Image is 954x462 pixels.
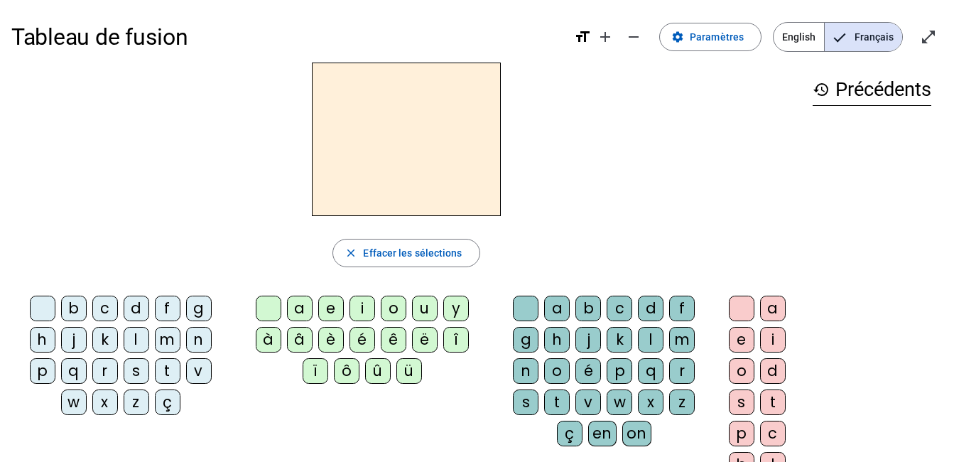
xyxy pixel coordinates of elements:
div: t [760,390,786,415]
div: à [256,327,281,353]
span: Paramètres [690,28,744,45]
div: î [443,327,469,353]
div: c [92,296,118,321]
div: c [760,421,786,446]
div: m [155,327,180,353]
div: é [349,327,375,353]
mat-icon: add [597,28,614,45]
div: v [186,358,212,384]
div: k [92,327,118,353]
div: i [760,327,786,353]
div: ü [396,358,422,384]
div: e [318,296,344,321]
button: Augmenter la taille de la police [591,23,619,51]
mat-icon: open_in_full [920,28,937,45]
div: o [544,358,570,384]
h3: Précédents [813,74,931,106]
div: r [92,358,118,384]
div: o [381,296,406,321]
div: f [155,296,180,321]
div: q [61,358,87,384]
div: f [669,296,695,321]
span: Effacer les sélections [363,245,462,262]
div: w [61,390,87,415]
div: p [607,358,632,384]
div: n [513,358,538,384]
div: q [638,358,663,384]
div: t [155,358,180,384]
div: y [443,296,469,321]
div: on [622,421,651,446]
div: p [30,358,55,384]
mat-icon: history [813,81,830,98]
div: v [575,390,601,415]
div: h [544,327,570,353]
div: n [186,327,212,353]
div: m [669,327,695,353]
button: Effacer les sélections [332,239,479,267]
div: u [412,296,438,321]
div: ê [381,327,406,353]
div: g [186,296,212,321]
div: l [124,327,149,353]
div: k [607,327,632,353]
h1: Tableau de fusion [11,14,563,60]
div: ï [303,358,328,384]
mat-button-toggle-group: Language selection [773,22,903,52]
div: g [513,327,538,353]
div: è [318,327,344,353]
div: d [760,358,786,384]
div: d [638,296,663,321]
mat-icon: close [345,247,357,259]
div: ë [412,327,438,353]
mat-icon: remove [625,28,642,45]
div: s [124,358,149,384]
div: a [544,296,570,321]
div: t [544,390,570,415]
div: l [638,327,663,353]
div: h [30,327,55,353]
mat-icon: format_size [574,28,591,45]
div: z [669,390,695,415]
div: j [61,327,87,353]
div: ç [557,421,582,446]
div: â [287,327,313,353]
div: û [365,358,391,384]
div: c [607,296,632,321]
div: x [638,390,663,415]
div: p [729,421,754,446]
span: English [774,23,824,51]
button: Diminuer la taille de la police [619,23,648,51]
div: ç [155,390,180,415]
div: a [287,296,313,321]
div: o [729,358,754,384]
button: Entrer en plein écran [914,23,943,51]
div: a [760,296,786,321]
mat-icon: settings [671,31,684,43]
div: z [124,390,149,415]
div: d [124,296,149,321]
div: é [575,358,601,384]
div: ô [334,358,359,384]
div: en [588,421,617,446]
div: w [607,390,632,415]
div: s [729,390,754,415]
div: b [575,296,601,321]
div: e [729,327,754,353]
div: j [575,327,601,353]
div: x [92,390,118,415]
button: Paramètres [659,23,761,51]
div: i [349,296,375,321]
div: s [513,390,538,415]
div: r [669,358,695,384]
span: Français [825,23,902,51]
div: b [61,296,87,321]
